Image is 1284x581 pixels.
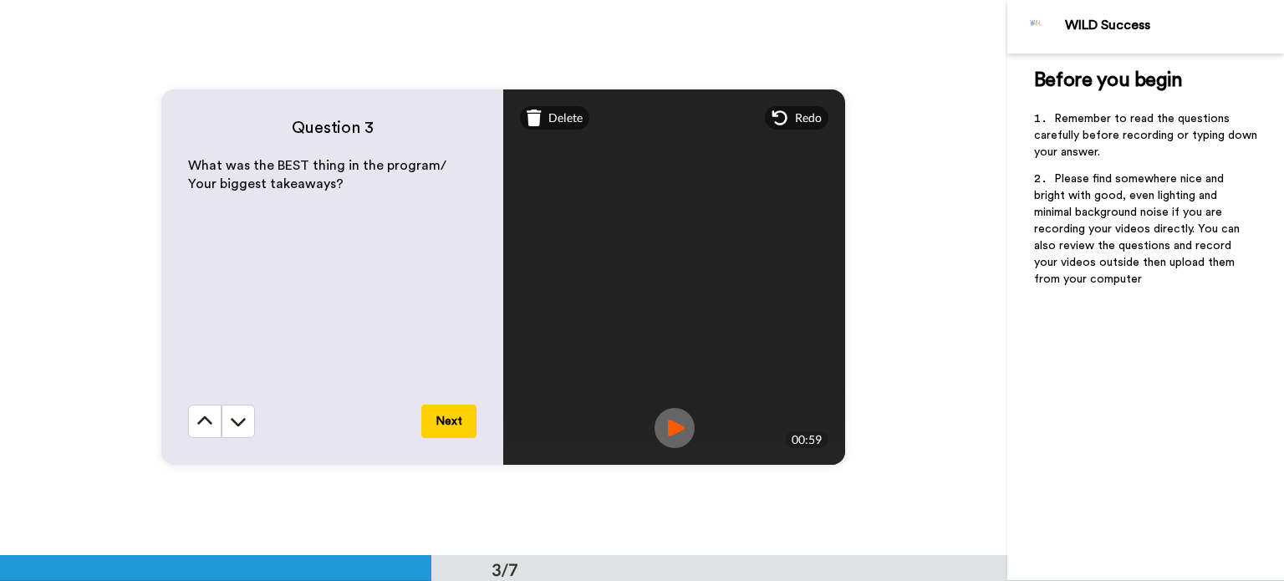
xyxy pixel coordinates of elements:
span: Before you begin [1034,70,1182,90]
span: What was the BEST thing in the program/ Your biggest takeaways? [188,159,450,191]
div: WILD Success [1065,18,1283,33]
div: 3/7 [465,558,545,581]
span: Please find somewhere nice and bright with good, even lighting and minimal background noise if yo... [1034,173,1243,285]
div: 00:59 [785,431,828,448]
img: Profile Image [1016,7,1057,47]
img: ic_record_play.svg [655,408,695,448]
h4: Question 3 [188,116,476,140]
div: Redo [765,106,828,130]
button: Next [421,405,476,438]
span: Delete [548,110,583,126]
span: Redo [795,110,822,126]
span: Remember to read the questions carefully before recording or typing down your answer. [1034,113,1261,158]
div: Delete [520,106,589,130]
